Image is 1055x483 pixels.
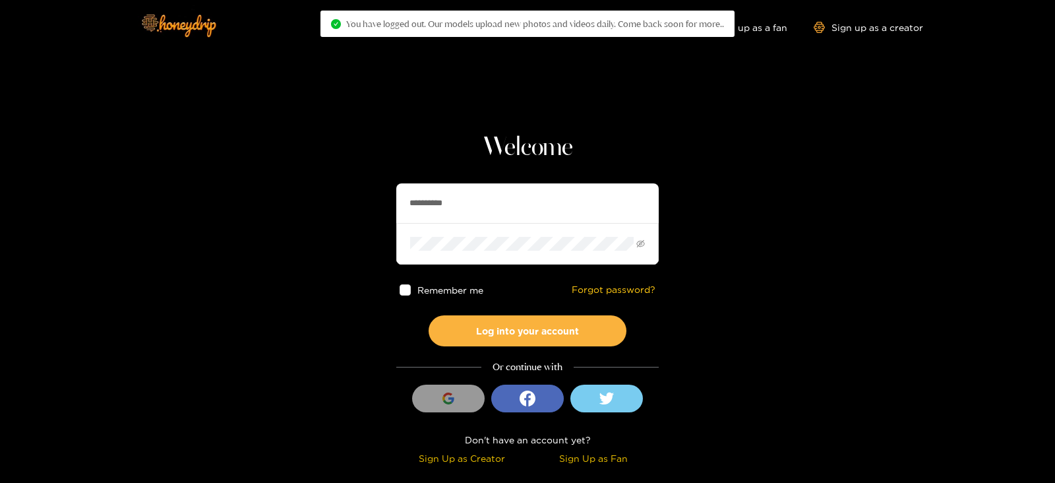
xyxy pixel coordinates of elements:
[429,315,626,346] button: Log into your account
[331,19,341,29] span: check-circle
[572,284,655,296] a: Forgot password?
[396,360,659,375] div: Or continue with
[396,132,659,164] h1: Welcome
[396,432,659,447] div: Don't have an account yet?
[636,240,645,248] span: eye-invisible
[346,18,724,29] span: You have logged out. Our models upload new photos and videos daily. Come back soon for more..
[417,285,483,295] span: Remember me
[814,22,923,33] a: Sign up as a creator
[531,451,655,466] div: Sign Up as Fan
[697,22,787,33] a: Sign up as a fan
[400,451,524,466] div: Sign Up as Creator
